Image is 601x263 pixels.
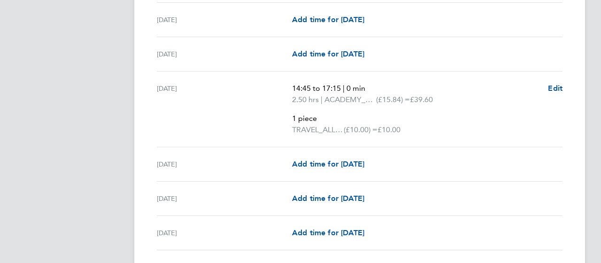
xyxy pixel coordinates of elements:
span: ACADEMY_SESSIONAL_COACH [324,94,376,105]
div: [DATE] [157,227,292,239]
span: 14:45 to 17:15 [292,84,341,93]
span: Add time for [DATE] [292,15,364,24]
span: | [321,95,323,104]
a: Add time for [DATE] [292,48,364,60]
span: £10.00 [378,125,401,134]
p: 1 piece [292,113,540,124]
div: [DATE] [157,193,292,204]
div: [DATE] [157,14,292,25]
span: (£15.84) = [376,95,410,104]
span: £39.60 [410,95,433,104]
a: Add time for [DATE] [292,14,364,25]
span: Add time for [DATE] [292,228,364,237]
span: (£10.00) = [344,125,378,134]
span: 0 min [347,84,365,93]
div: [DATE] [157,159,292,170]
span: Add time for [DATE] [292,49,364,58]
a: Add time for [DATE] [292,193,364,204]
span: TRAVEL_ALLOWANCE_10 [292,124,344,135]
div: [DATE] [157,83,292,135]
div: [DATE] [157,48,292,60]
span: | [343,84,345,93]
a: Add time for [DATE] [292,227,364,239]
a: Add time for [DATE] [292,159,364,170]
span: 2.50 hrs [292,95,319,104]
a: Edit [548,83,562,94]
span: Add time for [DATE] [292,159,364,168]
span: Add time for [DATE] [292,194,364,203]
span: Edit [548,84,562,93]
